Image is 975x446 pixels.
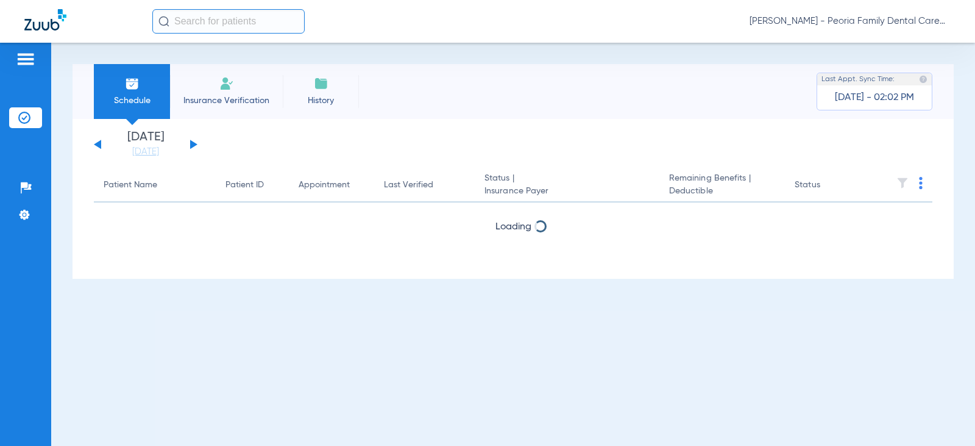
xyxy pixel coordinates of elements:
div: Patient Name [104,179,157,192]
div: Last Verified [384,179,465,192]
img: Schedule [125,76,140,91]
span: [DATE] - 02:02 PM [835,92,914,104]
span: [PERSON_NAME] - Peoria Family Dental Care [750,15,951,27]
div: Appointment [299,179,364,192]
div: Patient ID [225,179,264,192]
th: Remaining Benefits | [659,168,785,203]
img: Search Icon [158,16,169,27]
img: last sync help info [919,75,927,84]
span: Insurance Verification [179,95,274,107]
span: Schedule [103,95,161,107]
img: History [314,76,328,91]
span: Insurance Payer [484,185,650,198]
div: Appointment [299,179,350,192]
img: Manual Insurance Verification [219,76,234,91]
li: [DATE] [109,131,182,158]
span: Last Appt. Sync Time: [821,73,895,85]
th: Status [785,168,867,203]
span: Loading [495,222,531,232]
img: filter.svg [896,177,909,189]
span: History [292,95,350,107]
img: group-dot-blue.svg [919,177,923,189]
th: Status | [475,168,659,203]
img: hamburger-icon [16,52,35,67]
div: Last Verified [384,179,433,192]
span: Deductible [669,185,775,198]
img: Zuub Logo [24,9,66,31]
div: Patient ID [225,179,279,192]
div: Patient Name [104,179,206,192]
input: Search for patients [152,9,305,34]
a: [DATE] [109,146,182,158]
